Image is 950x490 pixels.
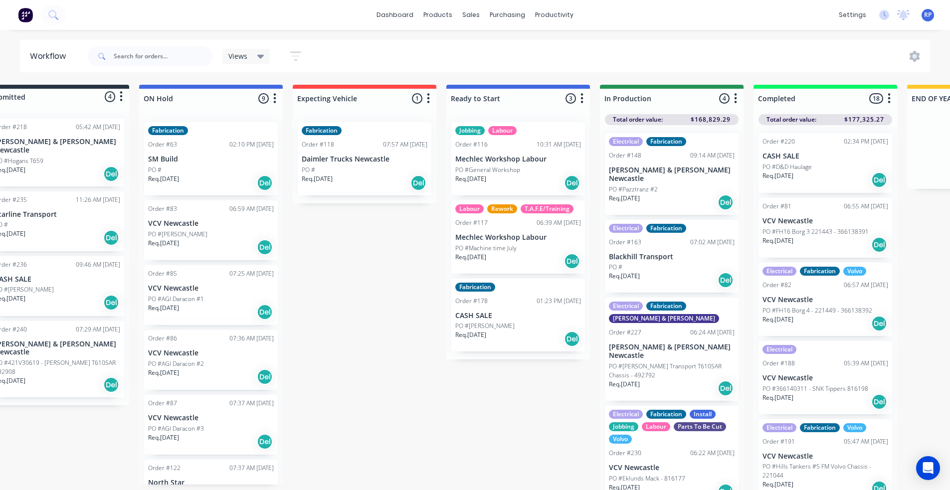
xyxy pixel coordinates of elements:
[144,330,278,390] div: Order #8607:36 AM [DATE]VCV NewcastlePO #AGI Daracon #2Req.[DATE]Del
[298,122,431,195] div: FabricationOrder #11807:57 AM [DATE]Daimler Trucks NewcastlePO #Req.[DATE]Del
[451,200,585,274] div: LabourReworkT.A.F.E/TrainingOrder #11706:39 AM [DATE]Mechlec Workshop LabourPO #Machine time July...
[521,204,573,213] div: T.A.F.E/Training
[844,137,888,146] div: 02:34 PM [DATE]
[762,217,888,225] p: VCV Newcastle
[609,151,641,160] div: Order #148
[148,479,274,487] p: North Star
[762,393,793,402] p: Req. [DATE]
[103,166,119,182] div: Del
[257,175,273,191] div: Del
[302,174,333,183] p: Req. [DATE]
[302,140,334,149] div: Order #118
[148,219,274,228] p: VCV Newcastle
[148,295,204,304] p: PO #AGI Daracon #1
[690,328,735,337] div: 06:24 AM [DATE]
[383,140,427,149] div: 07:57 AM [DATE]
[762,236,793,245] p: Req. [DATE]
[76,325,120,334] div: 07:29 AM [DATE]
[718,272,734,288] div: Del
[762,462,888,480] p: PO #Hills Tankers #5 FM Volvo Chassis - 221044
[609,166,735,183] p: [PERSON_NAME] & [PERSON_NAME] Newcastle
[762,227,869,236] p: PO #FH16 Borg 3 221443 - 366138391
[537,218,581,227] div: 06:39 AM [DATE]
[646,410,686,419] div: Fabrication
[762,171,793,180] p: Req. [DATE]
[690,410,716,419] div: Install
[762,137,795,146] div: Order #220
[148,155,274,163] p: SM Build
[30,50,71,62] div: Workflow
[605,298,739,401] div: ElectricalFabrication[PERSON_NAME] & [PERSON_NAME]Order #22706:24 AM [DATE][PERSON_NAME] & [PERSO...
[455,233,581,242] p: Mechlec Workshop Labour
[609,380,640,389] p: Req. [DATE]
[457,7,485,22] div: sales
[229,399,274,408] div: 07:37 AM [DATE]
[103,230,119,246] div: Del
[418,7,457,22] div: products
[455,165,520,174] p: PO #General Workshop
[455,283,495,292] div: Fabrication
[257,304,273,320] div: Del
[609,185,658,194] p: PO #Pazztranz #2
[488,126,517,135] div: Labour
[455,244,517,253] p: PO #Machine time July
[302,165,315,174] p: PO #
[674,422,726,431] div: Parts To Be Cut
[762,163,812,171] p: PO #D&D Haulage
[843,423,866,432] div: Volvo
[609,328,641,337] div: Order #227
[144,395,278,455] div: Order #8707:37 AM [DATE]VCV NewcastlePO #AGI Daracon #3Req.[DATE]Del
[609,314,719,323] div: [PERSON_NAME] & [PERSON_NAME]
[148,424,204,433] p: PO #AGI Daracon #3
[148,230,207,239] p: PO #[PERSON_NAME]
[690,151,735,160] div: 09:14 AM [DATE]
[530,7,578,22] div: productivity
[148,174,179,183] p: Req. [DATE]
[762,359,795,368] div: Order #188
[257,434,273,450] div: Del
[762,437,795,446] div: Order #191
[718,194,734,210] div: Del
[605,133,739,215] div: ElectricalFabricationOrder #14809:14 AM [DATE][PERSON_NAME] & [PERSON_NAME] NewcastlePO #Pazztran...
[144,122,278,195] div: FabricationOrder #6302:10 PM [DATE]SM BuildPO #Req.[DATE]Del
[762,267,796,276] div: Electrical
[762,452,888,461] p: VCV Newcastle
[759,198,892,258] div: Order #8106:55 AM [DATE]VCV NewcastlePO #FH16 Borg 3 221443 - 366138391Req.[DATE]Del
[537,140,581,149] div: 10:31 AM [DATE]
[762,296,888,304] p: VCV Newcastle
[229,204,274,213] div: 06:59 AM [DATE]
[455,322,515,330] p: PO #[PERSON_NAME]
[148,464,181,473] div: Order #122
[613,115,663,124] span: Total order value:
[609,302,643,311] div: Electrical
[609,449,641,458] div: Order #230
[609,410,643,419] div: Electrical
[609,263,622,272] p: PO #
[759,133,892,193] div: Order #22002:34 PM [DATE]CASH SALEPO #D&D HaulageReq.[DATE]Del
[451,122,585,195] div: JobbingLabourOrder #11610:31 AM [DATE]Mechlec Workshop LabourPO #General WorkshopReq.[DATE]Del
[410,175,426,191] div: Del
[642,422,670,431] div: Labour
[229,464,274,473] div: 07:37 AM [DATE]
[762,281,791,290] div: Order #82
[455,253,486,262] p: Req. [DATE]
[609,464,735,472] p: VCV Newcastle
[148,359,204,368] p: PO #AGI Daracon #2
[646,302,686,311] div: Fabrication
[844,437,888,446] div: 05:47 AM [DATE]
[257,239,273,255] div: Del
[564,175,580,191] div: Del
[759,341,892,414] div: ElectricalOrder #18805:39 AM [DATE]VCV NewcastlePO #366140311 - SNK Tippers 816198Req.[DATE]Del
[609,474,685,483] p: PO #Eklunds Mack - 816177
[229,269,274,278] div: 07:25 AM [DATE]
[76,195,120,204] div: 11:26 AM [DATE]
[148,284,274,293] p: VCV Newcastle
[148,140,177,149] div: Order #63
[455,218,488,227] div: Order #117
[605,220,739,293] div: ElectricalFabricationOrder #16307:02 AM [DATE]Blackhill TransportPO #Req.[DATE]Del
[148,165,162,174] p: PO #
[148,204,177,213] div: Order #83
[609,224,643,233] div: Electrical
[609,194,640,203] p: Req. [DATE]
[228,51,247,61] span: Views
